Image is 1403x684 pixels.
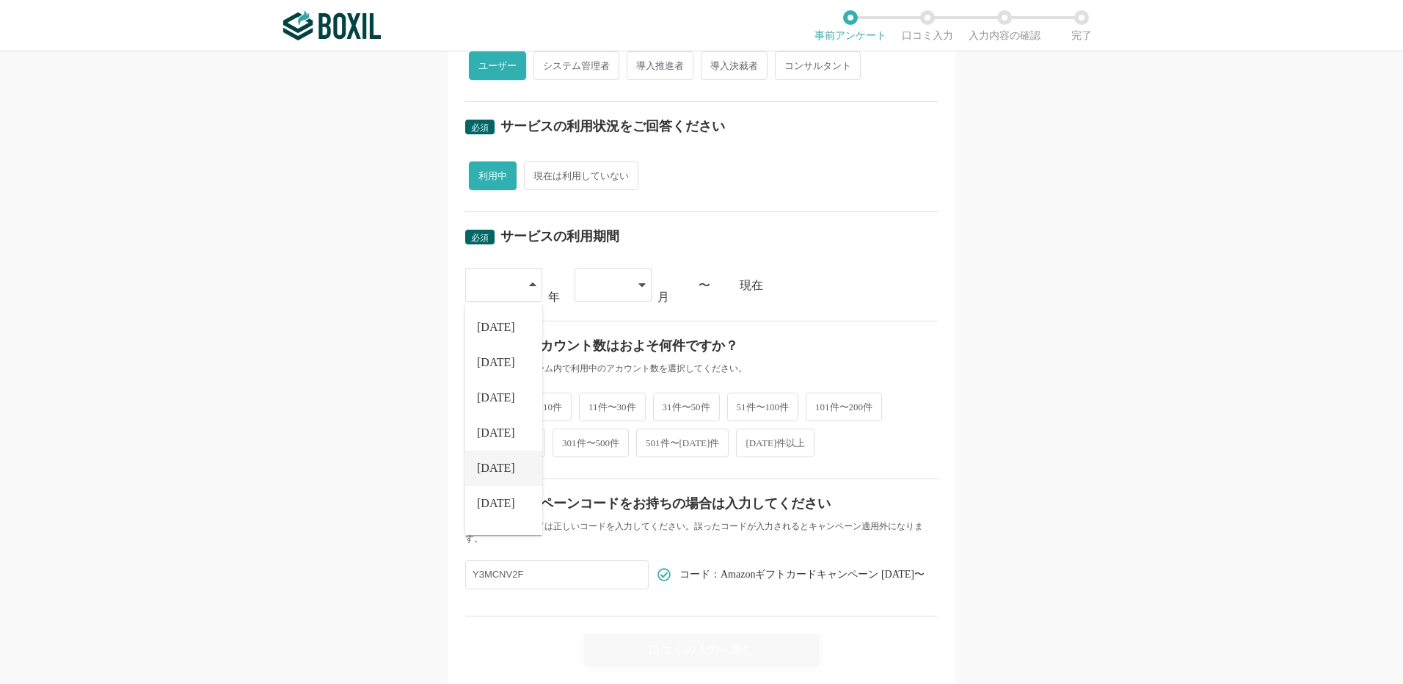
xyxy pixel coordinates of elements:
[524,161,638,190] span: 現在は利用していない
[889,10,966,41] li: 口コミ入力
[477,357,515,368] span: [DATE]
[465,520,938,545] div: キャンペーンコードは正しいコードを入力してください。誤ったコードが入力されるとキャンペーン適用外になります。
[477,321,515,333] span: [DATE]
[469,51,526,80] span: ユーザー
[465,363,938,375] div: ・社内もしくはチーム内で利用中のアカウント数を選択してください。
[471,123,489,133] span: 必須
[500,497,831,510] div: キャンペーンコードをお持ちの場合は入力してください
[740,280,938,291] div: 現在
[636,429,729,457] span: 501件〜[DATE]件
[471,233,489,243] span: 必須
[966,10,1043,41] li: 入力内容の確認
[477,462,515,474] span: [DATE]
[579,393,646,421] span: 11件〜30件
[812,10,889,41] li: 事前アンケート
[500,339,738,352] div: 利用アカウント数はおよそ何件ですか？
[469,161,517,190] span: 利用中
[775,51,861,80] span: コンサルタント
[679,570,925,580] span: コード：Amazonギフトカードキャンペーン [DATE]〜
[553,429,629,457] span: 301件〜500件
[548,291,560,303] div: 年
[477,498,515,509] span: [DATE]
[477,427,515,439] span: [DATE]
[533,51,619,80] span: システム管理者
[500,120,725,133] div: サービスの利用状況をご回答ください
[727,393,799,421] span: 51件〜100件
[736,429,815,457] span: [DATE]件以上
[653,393,720,421] span: 31件〜50件
[657,291,669,303] div: 月
[699,280,710,291] div: 〜
[701,51,768,80] span: 導入決裁者
[283,11,381,40] img: ボクシルSaaS_ロゴ
[1043,10,1120,41] li: 完了
[500,230,619,243] div: サービスの利用期間
[806,393,882,421] span: 101件〜200件
[627,51,693,80] span: 導入推進者
[477,392,515,404] span: [DATE]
